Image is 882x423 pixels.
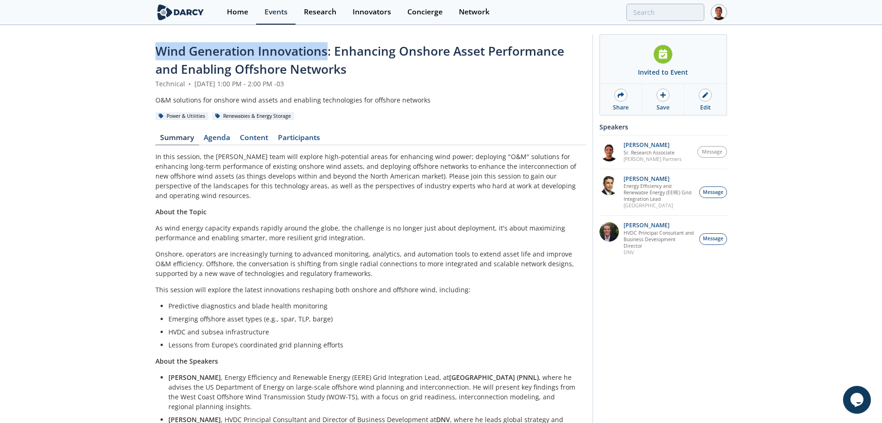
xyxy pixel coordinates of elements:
[624,183,694,202] p: Energy Efficiency and Renewable Energy (EERE) Grid Integration Lead
[624,222,694,229] p: [PERSON_NAME]
[599,142,619,161] img: 26c34c91-05b5-44cd-9eb8-fbe8adb38672
[187,79,193,88] span: •
[168,340,579,350] li: Lessons from Europe’s coordinated grid planning efforts
[624,202,694,209] p: [GEOGRAPHIC_DATA]
[697,146,727,158] button: Message
[168,327,579,337] li: HVDC and subsea infrastructure
[624,176,694,182] p: [PERSON_NAME]
[155,223,586,243] p: As wind energy capacity expands rapidly around the globe, the challenge is no longer just about d...
[624,156,682,162] p: [PERSON_NAME] Partners
[168,314,579,324] li: Emerging offshore asset types (e.g., spar, TLP, barge)
[155,357,218,365] strong: About the Speakers
[155,112,209,121] div: Power & Utilities
[155,43,564,77] span: Wind Generation Innovations: Enhancing Onshore Asset Performance and Enabling Offshore Networks
[638,67,688,77] div: Invited to Event
[304,8,336,16] div: Research
[599,222,619,242] img: a7c90837-2c3a-4a26-86b5-b32fe3f4a414
[155,152,586,200] p: In this session, the [PERSON_NAME] team will explore high-potential areas for enhancing wind powe...
[684,84,726,115] a: Edit
[155,79,586,89] div: Technical [DATE] 1:00 PM - 2:00 PM -03
[449,373,539,382] strong: [GEOGRAPHIC_DATA] (PNNL)
[155,207,206,216] strong: About the Topic
[699,186,727,198] button: Message
[599,119,727,135] div: Speakers
[155,95,586,105] div: O&M solutions for onshore wind assets and enabling technologies for offshore networks
[155,4,206,20] img: logo-wide.svg
[168,373,221,382] strong: [PERSON_NAME]
[711,4,727,20] img: Profile
[168,301,579,311] li: Predictive diagnostics and blade health monitoring
[626,4,704,21] input: Advanced Search
[624,149,682,156] p: Sr. Research Associate
[227,8,248,16] div: Home
[459,8,489,16] div: Network
[407,8,443,16] div: Concierge
[199,134,235,145] a: Agenda
[700,103,711,112] div: Edit
[703,189,723,196] span: Message
[155,134,199,145] a: Summary
[212,112,295,121] div: Renewables & Energy Storage
[273,134,325,145] a: Participants
[264,8,288,16] div: Events
[599,176,619,195] img: 76c95a87-c68e-4104-8137-f842964b9bbb
[613,103,629,112] div: Share
[657,103,670,112] div: Save
[235,134,273,145] a: Content
[168,372,579,411] li: , Energy Efficiency and Renewable Energy (EERE) Grid Integration Lead, at , where he advises the ...
[703,235,723,243] span: Message
[624,142,682,148] p: [PERSON_NAME]
[699,233,727,245] button: Message
[155,249,586,278] p: Onshore, operators are increasingly turning to advanced monitoring, analytics, and automation too...
[353,8,391,16] div: Innovators
[843,386,873,414] iframe: chat widget
[624,230,694,249] p: HVDC Principal Consultant and Business Development Director
[624,249,694,256] p: DNV
[702,148,722,156] span: Message
[155,285,586,295] p: This session will explore the latest innovations reshaping both onshore and offshore wind, includ...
